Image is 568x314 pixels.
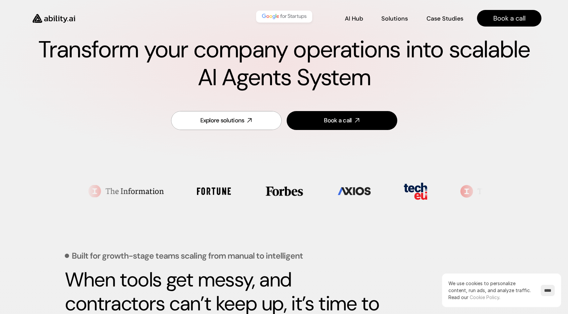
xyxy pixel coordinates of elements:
[493,14,525,23] p: Book a call
[27,36,541,92] h1: Transform your company operations into scalable AI Agents System
[84,10,541,27] nav: Main navigation
[381,13,408,24] a: Solutions
[345,15,363,23] p: AI Hub
[200,116,244,125] div: Explore solutions
[72,252,303,260] p: Built for growth-stage teams scaling from manual to intelligent
[324,116,351,125] div: Book a call
[426,15,463,23] p: Case Studies
[287,111,397,130] a: Book a call
[477,10,541,27] a: Book a call
[448,280,534,301] p: We use cookies to personalize content, run ads, and analyze traffic.
[171,111,282,130] a: Explore solutions
[448,294,500,300] span: Read our .
[470,294,499,300] a: Cookie Policy
[426,13,464,24] a: Case Studies
[381,15,408,23] p: Solutions
[345,13,363,24] a: AI Hub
